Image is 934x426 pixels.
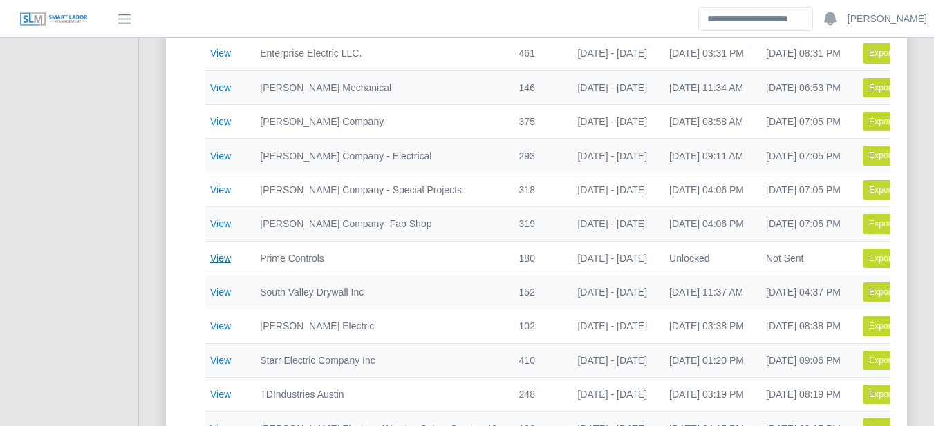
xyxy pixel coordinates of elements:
[249,241,507,275] td: Prime Controls
[566,309,658,343] td: [DATE] - [DATE]
[848,12,927,26] a: [PERSON_NAME]
[863,385,929,404] button: Export Invoice
[210,48,231,59] a: View
[755,37,852,70] td: [DATE] 08:31 PM
[658,207,755,241] td: [DATE] 04:06 PM
[508,309,567,343] td: 102
[249,173,507,206] td: [PERSON_NAME] Company - Special Projects
[566,207,658,241] td: [DATE] - [DATE]
[863,43,929,63] button: Export Invoice
[508,37,567,70] td: 461
[249,309,507,343] td: [PERSON_NAME] Electric
[755,105,852,139] td: [DATE] 07:05 PM
[249,105,507,139] td: [PERSON_NAME] Company
[658,70,755,104] td: [DATE] 11:34 AM
[19,12,88,27] img: SLM Logo
[863,316,929,336] button: Export Invoice
[863,214,929,233] button: Export Invoice
[508,139,567,173] td: 293
[566,343,658,377] td: [DATE] - [DATE]
[755,139,852,173] td: [DATE] 07:05 PM
[249,275,507,309] td: South Valley Drywall Inc
[508,275,567,309] td: 152
[755,275,852,309] td: [DATE] 04:37 PM
[508,173,567,206] td: 318
[658,173,755,206] td: [DATE] 04:06 PM
[658,139,755,173] td: [DATE] 09:11 AM
[566,70,658,104] td: [DATE] - [DATE]
[658,241,755,275] td: Unlocked
[658,37,755,70] td: [DATE] 03:31 PM
[249,139,507,173] td: [PERSON_NAME] Company - Electrical
[210,320,231,331] a: View
[508,105,567,139] td: 375
[755,343,852,377] td: [DATE] 09:06 PM
[566,241,658,275] td: [DATE] - [DATE]
[508,343,567,377] td: 410
[508,378,567,412] td: 248
[658,275,755,309] td: [DATE] 11:37 AM
[210,287,231,298] a: View
[863,249,929,268] button: Export Invoice
[210,116,231,127] a: View
[210,253,231,264] a: View
[658,309,755,343] td: [DATE] 03:38 PM
[755,378,852,412] td: [DATE] 08:19 PM
[566,173,658,206] td: [DATE] - [DATE]
[863,282,929,302] button: Export Invoice
[566,105,658,139] td: [DATE] - [DATE]
[508,70,567,104] td: 146
[508,241,567,275] td: 180
[508,207,567,241] td: 319
[566,37,658,70] td: [DATE] - [DATE]
[863,351,929,370] button: Export Invoice
[863,112,929,131] button: Export Invoice
[566,275,658,309] td: [DATE] - [DATE]
[249,343,507,377] td: Starr Electric Company Inc
[249,378,507,412] td: TDIndustries Austin
[210,389,231,400] a: View
[755,309,852,343] td: [DATE] 08:38 PM
[863,78,929,97] button: Export Invoice
[863,146,929,165] button: Export Invoice
[249,207,507,241] td: [PERSON_NAME] Company- Fab Shop
[566,378,658,412] td: [DATE] - [DATE]
[210,184,231,195] a: View
[210,355,231,366] a: View
[249,37,507,70] td: Enterprise Electric LLC.
[210,151,231,162] a: View
[755,173,852,206] td: [DATE] 07:05 PM
[249,70,507,104] td: [PERSON_NAME] Mechanical
[210,218,231,229] a: View
[566,139,658,173] td: [DATE] - [DATE]
[755,207,852,241] td: [DATE] 07:05 PM
[210,82,231,93] a: View
[658,105,755,139] td: [DATE] 08:58 AM
[658,343,755,377] td: [DATE] 01:20 PM
[658,378,755,412] td: [DATE] 03:19 PM
[755,70,852,104] td: [DATE] 06:53 PM
[698,7,813,31] input: Search
[755,241,852,275] td: Not Sent
[863,180,929,200] button: Export Invoice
